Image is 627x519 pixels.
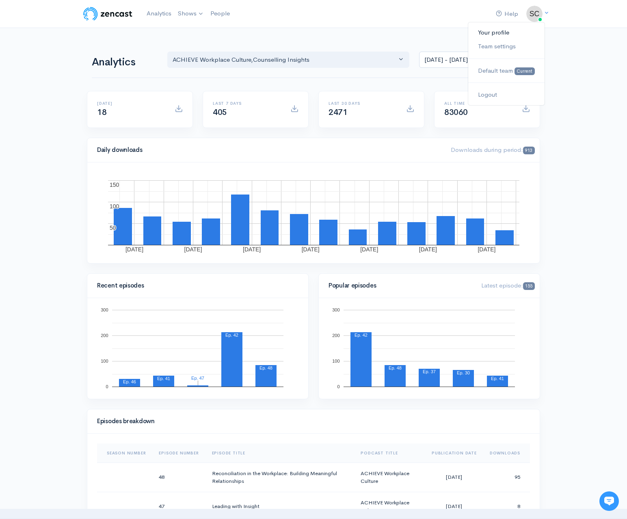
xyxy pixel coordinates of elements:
text: Ep. 42 [225,333,238,337]
h2: Just let us know if you need anything and we'll be happy to help! 🙂 [12,54,150,93]
svg: A chart. [97,172,530,253]
text: 100 [110,203,119,210]
span: 155 [523,282,535,290]
text: Ep. 41 [491,376,504,381]
input: Search articles [24,153,145,169]
svg: A chart. [329,308,530,389]
td: ACHIEVE Workplace Culture [354,463,425,492]
text: [DATE] [360,246,378,253]
text: [DATE] [478,246,495,253]
input: analytics date range selector [419,52,519,68]
th: Sort column [354,443,425,463]
span: New conversation [52,112,97,119]
text: 100 [101,359,108,363]
text: Ep. 48 [389,365,402,370]
a: Shows [175,5,207,23]
td: Reconciliation in the Workplace: Building Meaningful Relationships [205,463,355,492]
text: 0 [106,384,108,389]
text: [DATE] [125,246,143,253]
text: 150 [110,182,119,188]
text: [DATE] [302,246,320,253]
text: Ep. 37 [423,369,436,374]
td: [DATE] [425,463,483,492]
text: Ep. 41 [157,376,170,381]
text: Ep. 47 [191,376,204,381]
h4: Daily downloads [97,147,441,154]
text: Ep. 48 [259,365,272,370]
h6: [DATE] [97,101,165,106]
h6: Last 7 days [213,101,281,106]
text: 0 [337,384,339,389]
h1: Hi 👋 [12,39,150,52]
text: 300 [101,307,108,312]
a: Logout [468,88,545,102]
div: ACHIEVE Workplace Culture , Counselling Insights [173,55,397,65]
iframe: gist-messenger-bubble-iframe [599,491,619,511]
text: [DATE] [243,246,261,253]
text: Ep. 42 [355,333,368,337]
text: 200 [101,333,108,338]
td: 95 [483,463,530,492]
h6: Last 30 days [329,101,396,106]
h4: Recent episodes [97,282,294,289]
span: Latest episode: [481,281,535,289]
th: Sort column [152,443,205,463]
h4: Popular episodes [329,282,471,289]
svg: A chart. [97,308,298,389]
a: Analytics [143,5,175,22]
text: [DATE] [184,246,202,253]
span: Current [515,67,535,75]
a: Help [493,5,521,23]
th: Sort column [425,443,483,463]
text: 200 [332,333,339,338]
span: 913 [523,147,535,154]
span: 18 [97,107,106,117]
h6: All time [444,101,512,106]
text: 300 [332,307,339,312]
span: 405 [213,107,227,117]
span: Downloads during period: [451,146,535,154]
span: 83060 [444,107,468,117]
th: Sort column [205,443,355,463]
a: Default team Current [468,64,545,78]
text: [DATE] [419,246,437,253]
a: People [207,5,233,22]
th: Sort column [97,443,152,463]
text: Ep. 46 [123,379,136,384]
span: 2471 [329,107,347,117]
p: Find an answer quickly [11,139,151,149]
text: Ep. 30 [457,370,470,375]
td: 48 [152,463,205,492]
img: ... [526,6,543,22]
span: Default team [478,67,513,74]
h4: Episodes breakdown [97,418,525,425]
img: ZenCast Logo [82,6,134,22]
a: Team settings [468,39,545,54]
button: New conversation [13,108,150,124]
button: ACHIEVE Workplace Culture, Counselling Insights [167,52,409,68]
h1: Analytics [92,56,158,68]
a: Your profile [468,26,545,40]
th: Sort column [483,443,530,463]
text: 100 [332,359,339,363]
text: 50 [110,225,116,231]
